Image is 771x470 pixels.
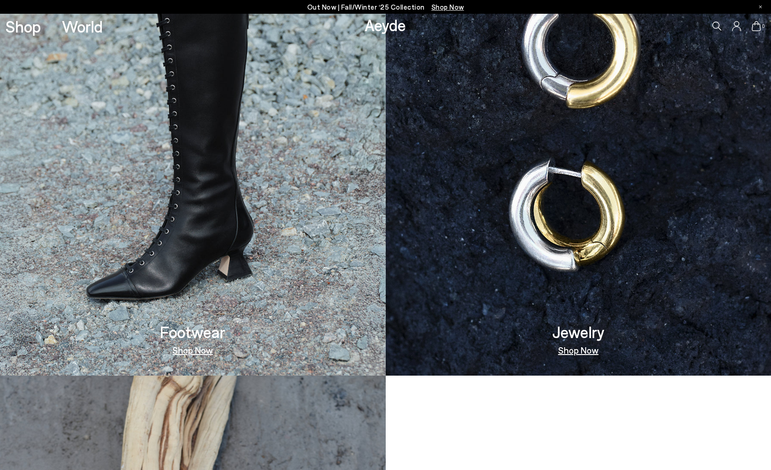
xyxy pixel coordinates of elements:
a: 0 [752,21,761,31]
a: World [62,18,103,34]
span: Navigate to /collections/new-in [432,3,464,11]
p: Out Now | Fall/Winter ‘25 Collection [307,1,464,13]
a: Shop [6,18,41,34]
h3: Jewelry [552,324,605,340]
h3: Footwear [160,324,225,340]
a: Shop Now [558,345,599,355]
span: 0 [761,24,765,29]
a: Shop Now [172,345,213,355]
a: Aeyde [365,15,406,34]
